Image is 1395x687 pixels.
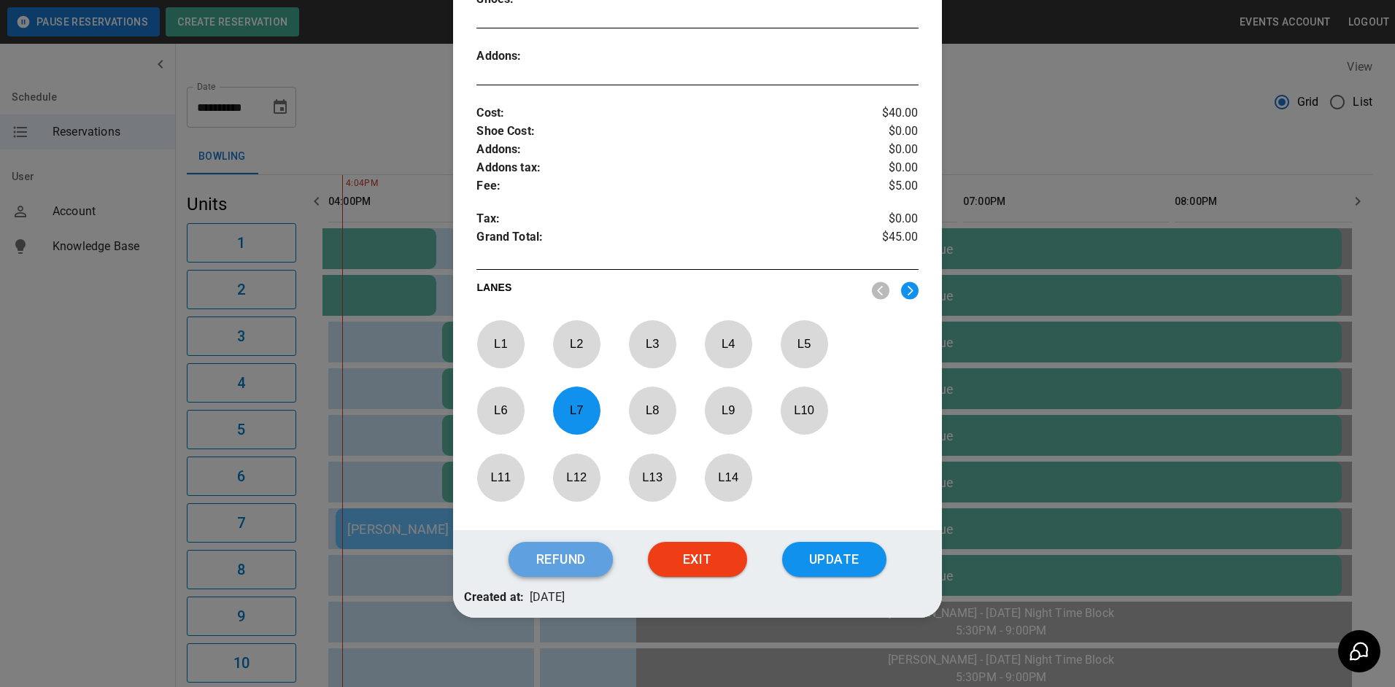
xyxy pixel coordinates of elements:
p: Grand Total : [476,228,844,250]
p: L 14 [704,460,752,494]
p: $0.00 [845,159,919,177]
p: L 11 [476,460,525,494]
img: nav_left.svg [872,282,889,300]
p: $0.00 [845,210,919,228]
p: L 4 [704,327,752,361]
p: L 8 [628,393,676,427]
p: Addons : [476,141,844,159]
p: $45.00 [845,228,919,250]
p: $0.00 [845,141,919,159]
p: $0.00 [845,123,919,141]
p: $40.00 [845,104,919,123]
p: Fee : [476,177,844,195]
p: Created at: [464,589,524,607]
img: right.svg [901,282,919,300]
p: L 9 [704,393,752,427]
p: L 6 [476,393,525,427]
p: Cost : [476,104,844,123]
p: LANES [476,280,859,300]
p: Shoe Cost : [476,123,844,141]
p: $5.00 [845,177,919,195]
p: L 7 [552,393,600,427]
p: L 12 [552,460,600,494]
p: Addons tax : [476,159,844,177]
button: Update [782,542,886,577]
p: [DATE] [530,589,565,607]
p: L 13 [628,460,676,494]
button: Refund [509,542,612,577]
p: L 10 [780,393,828,427]
p: L 1 [476,327,525,361]
p: Addons : [476,47,587,66]
button: Exit [648,542,747,577]
p: L 5 [780,327,828,361]
p: L 3 [628,327,676,361]
p: L 2 [552,327,600,361]
p: Tax : [476,210,844,228]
